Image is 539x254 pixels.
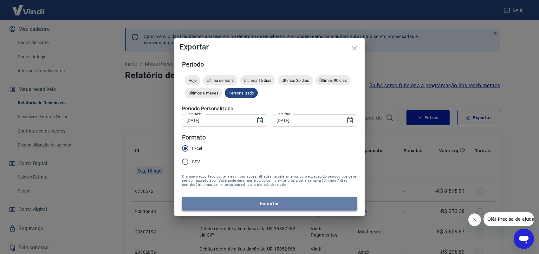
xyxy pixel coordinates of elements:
[182,174,357,187] span: O arquivo exportado conterá as informações filtradas na tela anterior com exceção do período que ...
[192,145,202,152] span: Excel
[344,114,356,127] button: Choose date, selected date is 18 de ago de 2025
[203,78,237,83] span: Última semana
[185,78,200,83] span: Hoje
[225,88,258,98] div: Personalizado
[278,78,313,83] span: Últimos 30 dias
[272,114,341,126] input: DD/MM/YYYY
[315,78,351,83] span: Últimos 90 dias
[185,75,200,85] div: Hoje
[182,114,251,126] input: DD/MM/YYYY
[203,75,237,85] div: Última semana
[254,114,266,127] button: Choose date, selected date is 15 de ago de 2025
[179,43,360,51] h4: Exportar
[182,133,206,142] legend: Formato
[185,91,222,95] span: Últimos 6 meses
[182,61,357,68] h5: Período
[484,212,534,226] iframe: Mensagem da empresa
[185,88,222,98] div: Últimos 6 meses
[186,112,203,116] label: Data inicial
[468,213,481,226] iframe: Fechar mensagem
[240,75,275,85] div: Últimos 15 dias
[514,229,534,249] iframe: Botão para abrir a janela de mensagens
[347,41,362,56] button: close
[192,159,200,165] span: CSV
[4,4,53,10] span: Olá! Precisa de ajuda?
[278,75,313,85] div: Últimos 30 dias
[240,78,275,83] span: Últimos 15 dias
[225,91,258,95] span: Personalizado
[315,75,351,85] div: Últimos 90 dias
[182,106,357,112] h5: Período Personalizado
[276,112,291,116] label: Data final
[182,197,357,210] button: Exportar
